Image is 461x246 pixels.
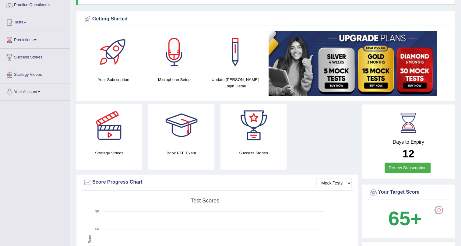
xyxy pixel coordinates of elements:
a: Renew Subscription [385,163,431,173]
a: Your Account [0,83,70,99]
h4: Book PTE Exam [148,150,214,156]
h4: Update [PERSON_NAME] Login Detail [208,76,262,89]
h4: Strategy Videos [76,150,142,156]
tspan: Test scores [191,198,219,204]
a: Tests [0,14,70,29]
b: 12 [403,148,414,160]
h4: Success Stories [220,150,287,156]
div: Your Target Score [369,188,448,197]
h4: Your Subscription [86,76,141,83]
b: 65+ [388,207,422,230]
h4: Days to Expiry [369,139,448,145]
a: Success Stories [0,49,70,64]
a: Predictions [0,31,70,47]
tspan: Score [88,234,92,243]
a: Strategy Videos [0,66,70,81]
text: 60 [95,227,99,231]
div: Score Progress Chart [83,178,352,187]
text: 90 [95,209,99,213]
div: Getting Started [83,15,448,24]
h4: Microphone Setup [147,76,202,83]
img: small5.jpg [269,31,437,96]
